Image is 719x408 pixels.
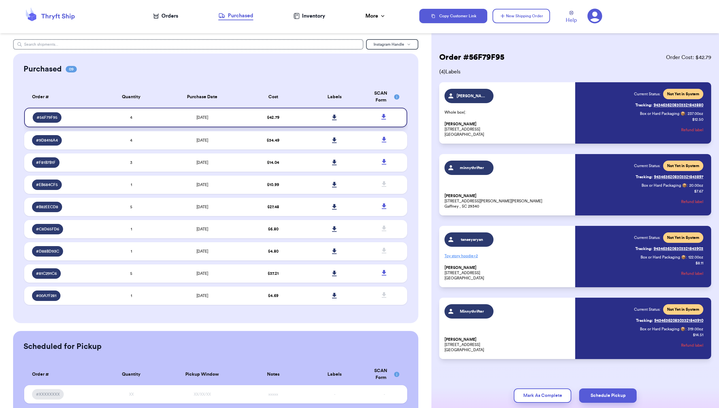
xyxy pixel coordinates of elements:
[457,237,488,242] span: tanaeyaryan
[636,318,653,323] span: Tracking:
[636,172,703,182] a: Tracking:9434636208303321843897
[634,307,660,312] span: Current Status:
[66,66,77,72] span: 09
[36,182,58,187] span: # EB684CF5
[457,93,488,99] span: [PERSON_NAME]
[579,388,637,403] button: Schedule Pickup
[196,272,208,275] span: [DATE]
[634,91,660,97] span: Current Status:
[566,16,577,24] span: Help
[130,138,132,142] span: 4
[681,195,703,209] button: Refund label
[642,183,687,187] span: Box or Hard Packaging 📦
[101,86,162,108] th: Quantity
[162,86,242,108] th: Purchase Date
[24,341,102,352] h2: Scheduled for Pickup
[196,183,208,187] span: [DATE]
[268,249,278,253] span: $ 4.80
[693,332,703,337] p: $ 14.51
[634,163,660,168] span: Current Status:
[688,255,703,260] span: 122.00 oz
[36,392,60,397] span: #XXXXXXXX
[196,205,208,209] span: [DATE]
[444,110,571,115] p: Whole box(:
[514,388,571,403] button: Mark As Complete
[242,364,304,385] th: Notes
[218,12,253,20] a: Purchased
[634,235,660,240] span: Current Status:
[444,251,571,261] p: Toy story hoodie
[695,260,703,266] p: $ 8.11
[444,265,477,270] span: [PERSON_NAME]
[24,64,62,74] h2: Purchased
[334,392,335,396] span: -
[444,194,477,198] span: [PERSON_NAME]
[687,183,688,188] span: :
[457,309,488,314] span: Minnythrifter
[268,272,279,275] span: $ 37.21
[196,116,208,119] span: [DATE]
[304,364,365,385] th: Labels
[304,86,365,108] th: Labels
[667,307,699,312] span: Not Yet in System
[153,12,178,20] a: Orders
[444,121,571,137] p: [STREET_ADDRESS] [GEOGRAPHIC_DATA]
[268,294,278,298] span: $ 4.69
[493,9,550,23] button: New Shipping Order
[131,183,132,187] span: 1
[36,138,58,143] span: # 9D8416A4
[130,272,132,275] span: 5
[196,161,208,165] span: [DATE]
[636,315,703,326] a: Tracking:9434636208303321843910
[196,249,208,253] span: [DATE]
[635,102,652,108] span: Tracking:
[131,227,132,231] span: 1
[13,39,364,50] input: Search shipments...
[457,165,488,170] span: minnythrifter
[267,183,279,187] span: $ 10.99
[374,42,404,46] span: Instagram Handle
[267,161,279,165] span: $ 14.04
[36,227,59,232] span: # C8D65FD6
[101,364,162,385] th: Quantity
[692,117,703,122] p: $ 12.50
[268,227,278,231] span: $ 6.80
[635,100,703,110] a: Tracking:9434636208303321843880
[162,364,242,385] th: Pickup Window
[686,255,687,260] span: :
[474,254,478,258] span: + 2
[439,52,504,63] h2: Order # 56F79F95
[688,326,703,332] span: 319.00 oz
[681,338,703,353] button: Refund label
[293,12,325,20] a: Inventory
[640,327,685,331] span: Box or Hard Packaging 📦
[130,116,132,119] span: 4
[636,174,653,180] span: Tracking:
[689,183,703,188] span: 20.00 oz
[129,392,134,396] span: XX
[267,116,279,119] span: $ 42.79
[685,111,686,116] span: :
[444,122,477,127] span: [PERSON_NAME]
[667,235,699,240] span: Not Yet in System
[267,138,279,142] span: $ 34.49
[365,12,386,20] div: More
[641,255,686,259] span: Box or Hard Packaging 📦
[36,293,57,298] span: # 00A7F281
[635,243,703,254] a: Tracking:9434636208303321843903
[681,266,703,281] button: Refund label
[444,265,571,281] p: [STREET_ADDRESS] [GEOGRAPHIC_DATA]
[196,138,208,142] span: [DATE]
[666,54,711,61] span: Order Cost: $ 42.79
[444,193,571,209] p: [STREET_ADDRESS][PERSON_NAME][PERSON_NAME] Gaffney , SC 29340
[667,163,699,168] span: Not Yet in System
[366,39,418,50] button: Instagram Handle
[24,364,101,385] th: Order #
[681,123,703,137] button: Refund label
[24,86,101,108] th: Order #
[131,249,132,253] span: 1
[196,227,208,231] span: [DATE]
